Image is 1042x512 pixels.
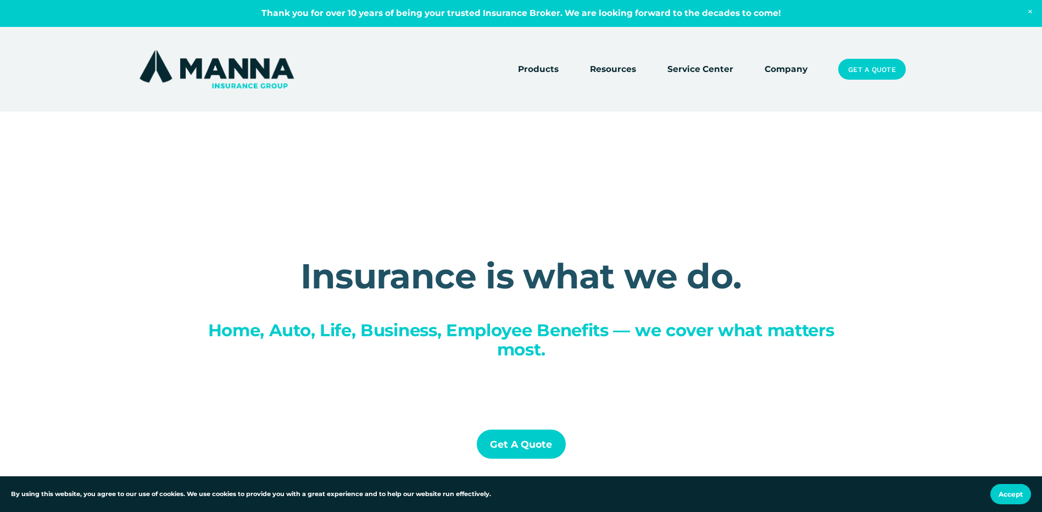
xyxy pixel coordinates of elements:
[477,430,566,459] a: Get a Quote
[590,63,636,76] span: Resources
[518,63,559,76] span: Products
[518,62,559,77] a: folder dropdown
[999,490,1023,498] span: Accept
[137,48,297,91] img: Manna Insurance Group
[990,484,1031,504] button: Accept
[590,62,636,77] a: folder dropdown
[838,59,905,80] a: Get a Quote
[11,489,491,499] p: By using this website, you agree to our use of cookies. We use cookies to provide you with a grea...
[667,62,733,77] a: Service Center
[765,62,807,77] a: Company
[208,320,839,360] span: Home, Auto, Life, Business, Employee Benefits — we cover what matters most.
[300,255,742,297] strong: Insurance is what we do.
